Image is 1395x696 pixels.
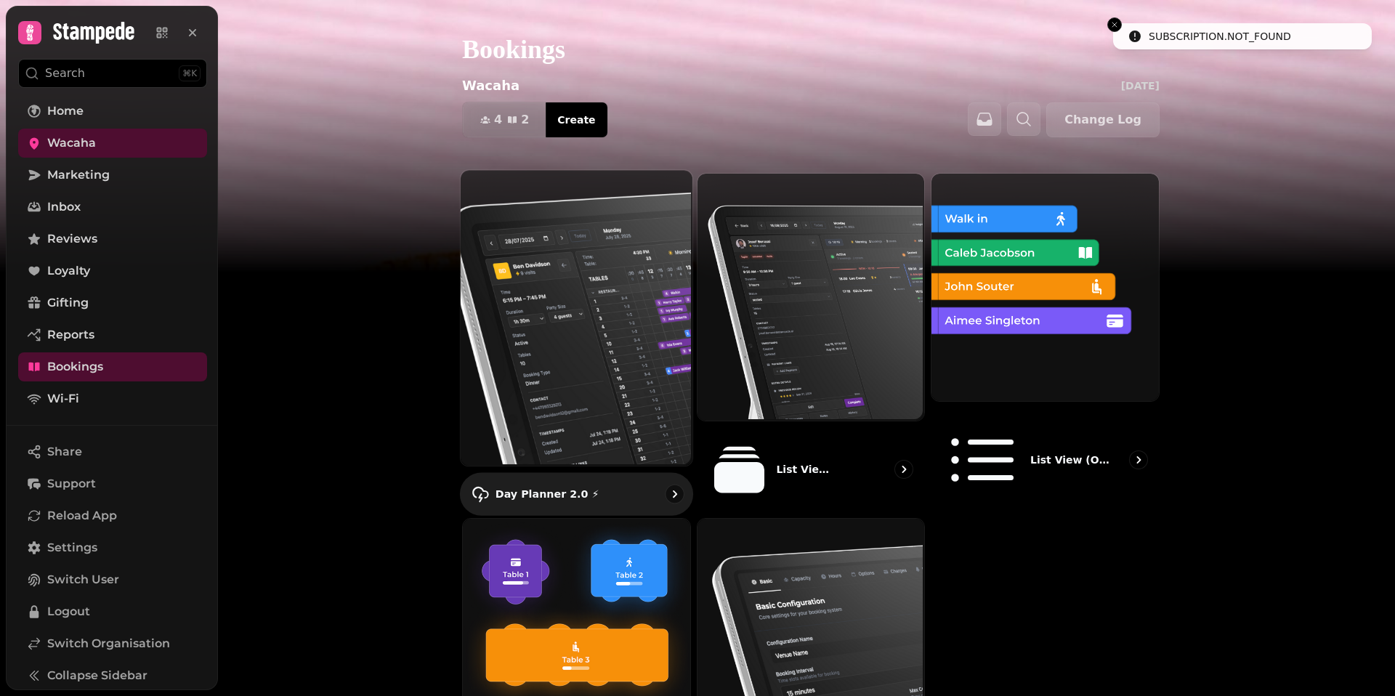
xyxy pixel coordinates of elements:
button: Change Log [1046,102,1160,137]
span: Support [47,475,96,493]
span: Wi-Fi [47,390,79,408]
span: Switch Organisation [47,635,170,652]
div: ⌘K [179,65,201,81]
p: [DATE] [1121,78,1160,93]
button: Switch User [18,565,207,594]
a: Wi-Fi [18,384,207,413]
a: Reviews [18,224,207,254]
svg: go to [897,462,911,477]
span: Wacaha [47,134,96,152]
a: Day Planner 2.0 ⚡Day Planner 2.0 ⚡ [460,169,693,516]
span: Bookings [47,358,103,376]
button: 42 [463,102,546,137]
p: List view (Old - going soon) [1030,453,1109,467]
span: Inbox [47,198,81,216]
span: Switch User [47,571,119,588]
span: Reviews [47,230,97,248]
div: SUBSCRIPTION.NOT_FOUND [1149,29,1291,44]
button: Close toast [1107,17,1122,32]
button: Collapse Sidebar [18,661,207,690]
span: Settings [47,539,97,557]
span: Gifting [47,294,89,312]
a: Gifting [18,288,207,317]
span: Collapse Sidebar [47,667,147,684]
button: Share [18,437,207,466]
button: Create [546,102,607,137]
p: Search [45,65,85,82]
a: Settings [18,533,207,562]
svg: go to [667,487,682,501]
span: Share [47,443,82,461]
p: Wacaha [462,76,519,96]
span: Reload App [47,507,117,525]
p: Day Planner 2.0 ⚡ [496,487,599,501]
button: Reload App [18,501,207,530]
a: Wacaha [18,129,207,158]
span: Create [557,115,595,125]
button: Support [18,469,207,498]
img: List View 2.0 ⚡ (New) [696,172,923,419]
a: List View 2.0 ⚡ (New)List View 2.0 ⚡ (New) [697,173,926,512]
img: List view (Old - going soon) [930,172,1157,400]
a: Switch Organisation [18,629,207,658]
img: Day Planner 2.0 ⚡ [459,169,691,464]
a: Reports [18,320,207,349]
span: Logout [47,603,90,620]
span: 2 [521,114,529,126]
span: Marketing [47,166,110,184]
svg: go to [1131,453,1146,467]
span: 4 [494,114,502,126]
span: Reports [47,326,94,344]
a: Loyalty [18,256,207,286]
span: Loyalty [47,262,90,280]
button: Search⌘K [18,59,207,88]
a: Home [18,97,207,126]
p: List View 2.0 ⚡ (New) [776,462,836,477]
span: Home [47,102,84,120]
button: Logout [18,597,207,626]
a: List view (Old - going soon)List view (Old - going soon) [931,173,1160,512]
a: Marketing [18,161,207,190]
a: Inbox [18,193,207,222]
span: Change Log [1064,114,1141,126]
a: Bookings [18,352,207,381]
